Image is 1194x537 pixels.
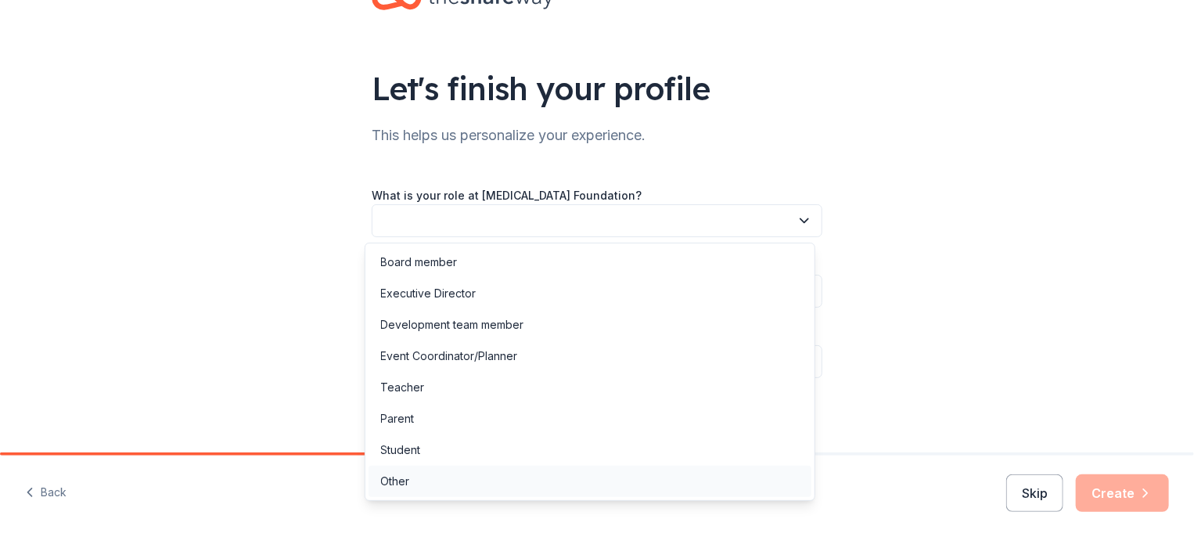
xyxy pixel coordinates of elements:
[381,347,518,366] div: Event Coordinator/Planner
[381,472,410,491] div: Other
[381,315,524,334] div: Development team member
[381,378,425,397] div: Teacher
[381,441,421,460] div: Student
[381,284,477,303] div: Executive Director
[381,253,458,272] div: Board member
[381,409,415,428] div: Parent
